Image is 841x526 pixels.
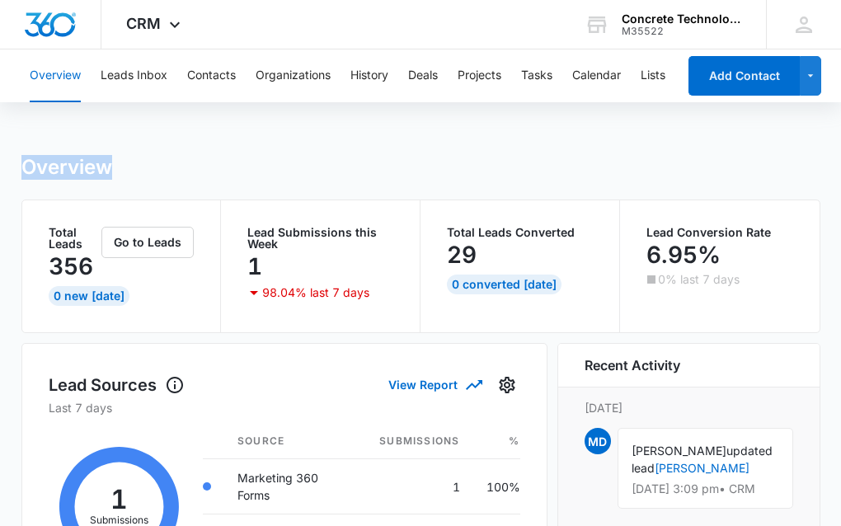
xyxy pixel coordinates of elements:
[688,56,800,96] button: Add Contact
[622,12,742,26] div: account name
[572,49,621,102] button: Calendar
[447,275,561,294] div: 0 Converted [DATE]
[473,459,520,514] td: 100%
[262,287,369,298] p: 98.04% last 7 days
[585,428,611,454] span: MD
[632,483,779,495] p: [DATE] 3:09 pm • CRM
[350,49,388,102] button: History
[585,355,680,375] h6: Recent Activity
[408,49,438,102] button: Deals
[366,459,472,514] td: 1
[646,227,793,238] p: Lead Conversion Rate
[641,49,665,102] button: Lists
[224,459,366,514] td: Marketing 360 Forms
[447,242,477,268] p: 29
[49,253,93,279] p: 356
[458,49,501,102] button: Projects
[646,242,721,268] p: 6.95%
[187,49,236,102] button: Contacts
[224,424,366,459] th: Source
[247,253,262,279] p: 1
[585,399,793,416] p: [DATE]
[101,49,167,102] button: Leads Inbox
[101,227,194,258] button: Go to Leads
[247,227,393,250] p: Lead Submissions this Week
[49,373,185,397] h1: Lead Sources
[256,49,331,102] button: Organizations
[521,49,552,102] button: Tasks
[473,424,520,459] th: %
[49,286,129,306] div: 0 New [DATE]
[494,372,520,398] button: Settings
[658,274,740,285] p: 0% last 7 days
[655,461,749,475] a: [PERSON_NAME]
[447,227,593,238] p: Total Leads Converted
[49,399,520,416] p: Last 7 days
[49,227,99,250] p: Total Leads
[622,26,742,37] div: account id
[388,370,481,399] button: View Report
[30,49,81,102] button: Overview
[21,155,112,180] h1: Overview
[366,424,472,459] th: Submissions
[101,235,194,249] a: Go to Leads
[126,15,161,32] span: CRM
[632,444,726,458] span: [PERSON_NAME]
